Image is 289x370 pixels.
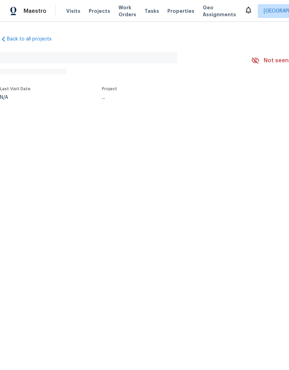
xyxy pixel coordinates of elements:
[24,8,46,15] span: Maestro
[144,9,159,13] span: Tasks
[102,87,117,91] span: Project
[203,4,236,18] span: Geo Assignments
[167,8,194,15] span: Properties
[119,4,136,18] span: Work Orders
[102,95,235,100] div: ...
[66,8,80,15] span: Visits
[89,8,110,15] span: Projects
